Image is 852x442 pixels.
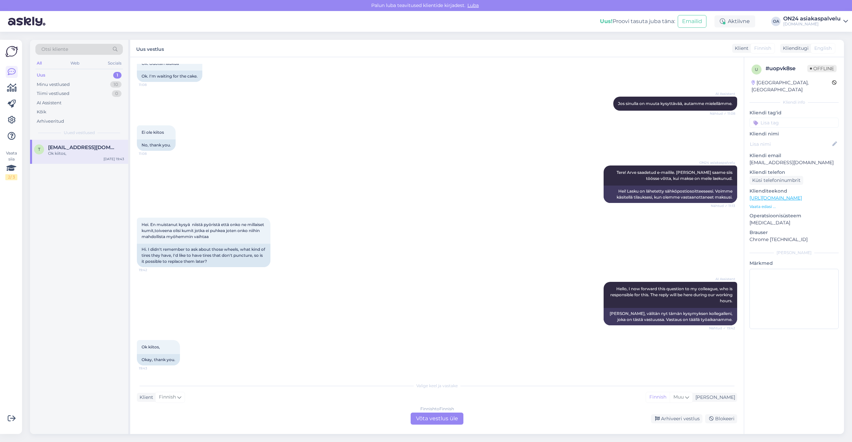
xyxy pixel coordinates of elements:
[5,174,17,180] div: 2 / 3
[142,344,160,349] span: Ok kiitos,
[750,169,839,176] p: Kliendi telefon
[37,90,69,97] div: Tiimi vestlused
[600,17,675,25] div: Proovi tasuta juba täna:
[110,81,122,88] div: 10
[750,195,802,201] a: [URL][DOMAIN_NAME]
[139,151,164,156] span: 11:08
[113,72,122,79] div: 1
[35,59,43,68] div: All
[600,18,613,24] b: Uus!
[37,100,61,106] div: AI Assistent
[465,2,481,8] span: Luba
[5,45,18,58] img: Askly Logo
[618,101,732,106] span: Jos sinulla on muuta kysyttävää, autamme mielellämme.
[103,156,124,161] div: [DATE] 19:43
[5,150,17,180] div: Vaata siia
[750,250,839,256] div: [PERSON_NAME]
[617,170,733,181] span: Tere! Arve saadetud e-mailile. [PERSON_NAME] saame siis töösse võtta, kui makse on meile laekunud.
[48,150,124,156] div: Ok kiitos,
[139,82,164,87] span: 11:08
[137,71,202,82] div: Ok. I'm waiting for the cake.
[139,366,164,371] span: 19:43
[750,140,831,148] input: Lisa nimi
[137,354,180,365] div: Okay, thank you.
[750,188,839,195] p: Klienditeekond
[710,203,735,208] span: Nähtud ✓ 11:13
[750,229,839,236] p: Brauser
[693,394,735,401] div: [PERSON_NAME]
[750,260,839,267] p: Märkmed
[766,65,807,73] div: # uopvk8se
[64,130,95,136] span: Uued vestlused
[710,111,735,116] span: Nähtud ✓ 11:08
[750,99,839,105] div: Kliendi info
[112,90,122,97] div: 0
[714,15,755,27] div: Aktiivne
[780,45,809,52] div: Klienditugi
[732,45,749,52] div: Klient
[136,44,164,53] label: Uus vestlus
[752,79,832,93] div: [GEOGRAPHIC_DATA], [GEOGRAPHIC_DATA]
[159,394,176,401] span: Finnish
[750,152,839,159] p: Kliendi email
[37,81,70,88] div: Minu vestlused
[771,17,781,26] div: OA
[750,212,839,219] p: Operatsioonisüsteem
[41,46,68,53] span: Otsi kliente
[37,109,46,115] div: Kõik
[673,394,684,400] span: Muu
[139,267,164,272] span: 19:42
[783,21,841,27] div: [DOMAIN_NAME]
[705,414,737,423] div: Blokeeri
[750,159,839,166] p: [EMAIL_ADDRESS][DOMAIN_NAME]
[678,15,706,28] button: Emailid
[604,186,737,203] div: Hei! Lasku on lähetetty sähköpostiosoitteeseesi. Voimme käsitellä tilauksesi, kun olemme vastaano...
[37,72,45,79] div: Uus
[411,413,463,425] div: Võta vestlus üle
[37,118,64,125] div: Arhiveeritud
[142,222,265,239] span: Hei. En muistanut kysyä niistä pyöristä että onko ne millaiset kumit,toiveena olisi kumit jotka e...
[783,16,841,21] div: ON24 asiakaspalvelu
[137,383,737,389] div: Valige keel ja vastake
[807,65,837,72] span: Offline
[783,16,848,27] a: ON24 asiakaspalvelu[DOMAIN_NAME]
[750,204,839,210] p: Vaata edasi ...
[137,394,153,401] div: Klient
[48,144,118,150] span: tuula263@hotmail.com
[604,308,737,325] div: [PERSON_NAME], välitän nyt tämän kysymyksen kollegalleni, joka on tästä vastuussa. Vastaus on tää...
[137,244,270,267] div: Hi. I didn't remember to ask about those wheels, what kind of tires they have, I'd like to have t...
[137,139,176,151] div: No, thank you.
[750,109,839,116] p: Kliendi tag'id
[750,236,839,243] p: Chrome [TECHNICAL_ID]
[699,160,735,165] span: ON24 asiakaspalvelu
[420,406,454,412] div: Finnish to Finnish
[38,147,40,152] span: t
[750,118,839,128] input: Lisa tag
[69,59,81,68] div: Web
[754,45,771,52] span: Finnish
[646,392,670,402] div: Finnish
[106,59,123,68] div: Socials
[710,277,735,282] span: AI Assistent
[814,45,832,52] span: English
[750,130,839,137] p: Kliendi nimi
[142,130,164,135] span: Ei ole kiitos
[651,414,702,423] div: Arhiveeri vestlus
[755,67,758,72] span: u
[750,219,839,226] p: [MEDICAL_DATA]
[610,286,733,303] span: Hello, I now forward this question to my colleague, who is responsible for this. The reply will b...
[709,326,735,331] span: Nähtud ✓ 19:42
[750,176,803,185] div: Küsi telefoninumbrit
[710,91,735,96] span: AI Assistent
